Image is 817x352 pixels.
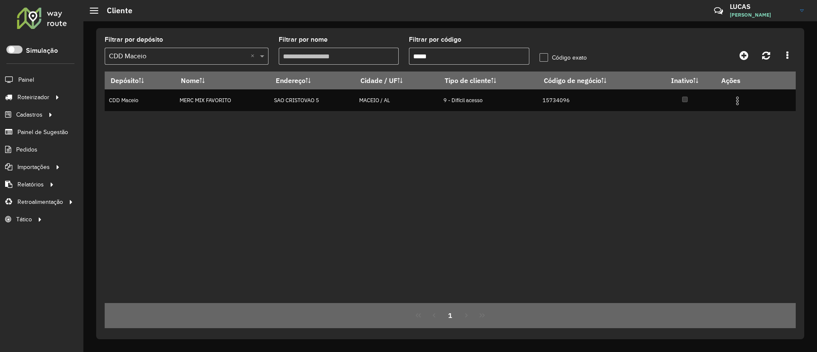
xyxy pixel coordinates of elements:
label: Filtrar por código [409,34,461,45]
td: 15734096 [538,89,654,111]
td: SAO CRISTOVAO 5 [270,89,354,111]
th: Nome [175,72,270,89]
th: Código de negócio [538,72,654,89]
span: Retroalimentação [17,197,63,206]
span: Painel de Sugestão [17,128,68,137]
span: Cadastros [16,110,43,119]
a: Contato Rápido [709,2,728,20]
td: MERC MIX FAVORITO [175,89,270,111]
button: 1 [442,307,458,323]
th: Cidade / UF [354,72,439,89]
th: Ações [715,72,766,89]
span: [PERSON_NAME] [730,11,794,19]
th: Depósito [105,72,175,89]
td: CDD Maceio [105,89,175,111]
h2: Cliente [98,6,132,15]
span: Importações [17,163,50,172]
span: Painel [18,75,34,84]
label: Filtrar por depósito [105,34,163,45]
label: Simulação [26,46,58,56]
td: MACEIO / AL [354,89,439,111]
span: Roteirizador [17,93,49,102]
th: Endereço [270,72,354,89]
span: Tático [16,215,32,224]
label: Filtrar por nome [279,34,328,45]
span: Clear all [251,51,258,61]
td: 9 - Difícil acesso [439,89,538,111]
span: Relatórios [17,180,44,189]
th: Tipo de cliente [439,72,538,89]
h3: LUCAS [730,3,794,11]
label: Código exato [540,53,587,62]
th: Inativo [654,72,715,89]
span: Pedidos [16,145,37,154]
